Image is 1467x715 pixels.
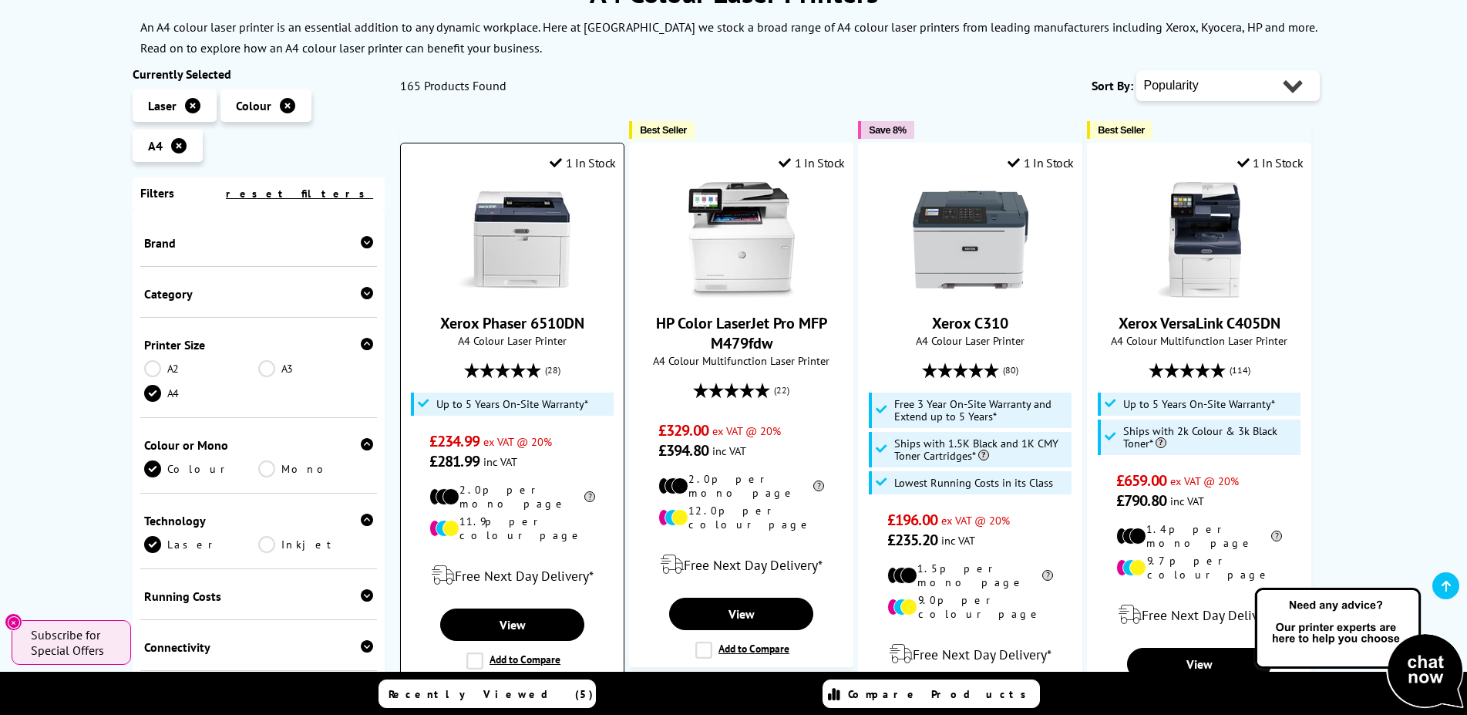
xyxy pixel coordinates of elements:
a: Laser [144,536,259,553]
a: reset filters [226,187,373,201]
a: Recently Viewed (5) [379,680,596,708]
span: £235.20 [887,530,937,550]
div: Printer Size [144,337,374,352]
a: Xerox VersaLink C405DN [1142,285,1257,301]
li: 2.0p per mono page [658,472,824,500]
a: Mono [258,460,373,477]
span: A4 Colour Multifunction Laser Printer [1095,333,1303,348]
li: 9.7p per colour page [1116,554,1282,582]
span: £790.80 [1116,491,1166,511]
li: 12.0p per colour page [658,504,824,531]
span: Lowest Running Costs in its Class [894,477,1053,489]
label: Add to Compare [466,653,560,669]
a: Xerox C310 [932,313,1008,333]
span: A4 Colour Laser Printer [866,333,1074,348]
img: Open Live Chat window [1251,585,1467,712]
img: Xerox C310 [913,182,1028,298]
span: A4 Colour Laser Printer [409,333,616,348]
div: Currently Selected [133,66,385,82]
li: 1.5p per mono page [887,562,1053,589]
a: View [669,598,813,630]
a: Xerox VersaLink C405DN [1119,313,1280,333]
a: HP Color LaserJet Pro MFP M479fdw [684,285,799,301]
div: 1 In Stock [1237,155,1304,170]
button: Save 8% [858,121,914,139]
span: Recently Viewed (5) [389,687,594,701]
div: 1 In Stock [1008,155,1074,170]
a: Xerox Phaser 6510DN [440,313,584,333]
span: A4 [148,138,163,153]
span: ex VAT @ 20% [483,434,552,449]
li: 9.0p per colour page [887,593,1053,621]
span: (22) [774,376,789,405]
button: Close [5,613,22,631]
span: Filters [140,185,174,201]
div: 1 In Stock [550,155,616,170]
span: inc VAT [941,533,975,548]
span: A4 Colour Multifunction Laser Printer [638,353,845,368]
span: Up to 5 Years On-Site Warranty* [436,398,588,410]
div: Brand [144,235,374,251]
a: A2 [144,360,259,377]
div: Connectivity [144,639,374,655]
span: £329.00 [658,420,708,440]
a: View [440,609,584,641]
span: Compare Products [848,687,1035,701]
span: ex VAT @ 20% [941,513,1010,528]
div: modal_delivery [409,554,616,597]
div: Colour or Mono [144,437,374,453]
span: Best Seller [1098,124,1145,136]
span: Subscribe for Special Offers [31,627,116,658]
img: Xerox VersaLink C405DN [1142,182,1257,298]
span: £281.99 [429,451,479,471]
span: Laser [148,98,177,113]
span: Up to 5 Years On-Site Warranty* [1123,398,1275,410]
a: View [1127,648,1270,680]
img: Xerox Phaser 6510DN [455,182,570,298]
div: modal_delivery [866,632,1074,676]
span: inc VAT [712,444,746,458]
p: An A4 colour laser printer is an essential addition to any dynamic workplace. Here at [GEOGRAPHIC... [140,19,1317,56]
div: 1 In Stock [779,155,845,170]
span: Best Seller [640,124,687,136]
span: (28) [545,356,560,385]
span: ex VAT @ 20% [1170,474,1239,488]
a: Xerox Phaser 6510DN [455,285,570,301]
a: Compare Products [823,680,1040,708]
span: £234.99 [429,431,479,451]
div: modal_delivery [1095,593,1303,636]
span: ex VAT @ 20% [712,423,781,438]
span: Colour [236,98,271,113]
a: A4 [144,385,259,402]
label: Add to Compare [695,642,789,659]
button: Best Seller [629,121,695,139]
span: £394.80 [658,440,708,460]
a: HP Color LaserJet Pro MFP M479fdw [656,313,827,353]
div: Category [144,286,374,302]
span: Save 8% [869,124,906,136]
a: A3 [258,360,373,377]
span: £196.00 [887,510,937,530]
span: inc VAT [483,454,517,469]
a: Xerox C310 [913,285,1028,301]
li: 2.0p per mono page [429,483,595,511]
span: (80) [1003,356,1018,385]
span: inc VAT [1170,494,1204,508]
li: 1.4p per mono page [1116,522,1282,550]
div: modal_delivery [638,543,845,586]
span: Ships with 2k Colour & 3k Black Toner* [1123,425,1297,450]
span: Sort By: [1092,78,1133,93]
div: Running Costs [144,589,374,604]
img: HP Color LaserJet Pro MFP M479fdw [684,182,799,298]
div: Technology [144,513,374,528]
button: Best Seller [1087,121,1152,139]
li: 11.9p per colour page [429,514,595,542]
span: £659.00 [1116,470,1166,491]
span: (114) [1230,356,1250,385]
a: Inkjet [258,536,373,553]
span: Ships with 1.5K Black and 1K CMY Toner Cartridges* [894,437,1068,462]
span: Free 3 Year On-Site Warranty and Extend up to 5 Years* [894,398,1068,423]
a: Colour [144,460,259,477]
span: 165 Products Found [400,78,506,93]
